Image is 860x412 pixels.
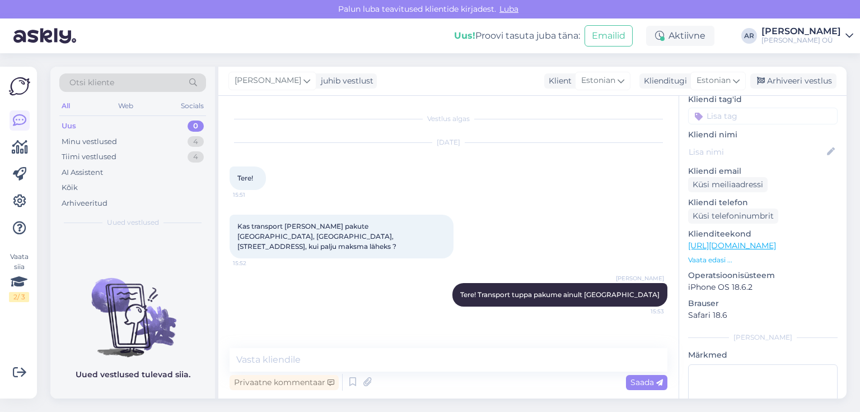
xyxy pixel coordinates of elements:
[688,129,838,141] p: Kliendi nimi
[688,255,838,265] p: Vaata edasi ...
[454,30,475,41] b: Uus!
[454,29,580,43] div: Proovi tasuta juba täna:
[76,369,190,381] p: Uued vestlused tulevad siia.
[9,292,29,302] div: 2 / 3
[188,151,204,163] div: 4
[688,228,838,240] p: Klienditeekond
[761,36,841,45] div: [PERSON_NAME] OÜ
[9,76,30,97] img: Askly Logo
[107,217,159,228] span: Uued vestlused
[761,27,853,45] a: [PERSON_NAME][PERSON_NAME] OÜ
[688,209,778,224] div: Küsi telefoninumbrit
[179,99,206,113] div: Socials
[688,240,776,251] a: [URL][DOMAIN_NAME]
[62,198,107,209] div: Arhiveeritud
[496,4,522,14] span: Luba
[230,137,667,147] div: [DATE]
[697,75,731,87] span: Estonian
[688,197,838,209] p: Kliendi telefon
[688,270,838,281] p: Operatsioonisüsteem
[688,349,838,361] p: Märkmed
[581,75,615,87] span: Estonian
[237,174,253,182] span: Tere!
[316,75,373,87] div: juhib vestlust
[62,182,78,193] div: Kõik
[639,75,687,87] div: Klienditugi
[741,28,757,44] div: AR
[62,151,116,163] div: Tiimi vestlused
[688,177,768,192] div: Küsi meiliaadressi
[688,309,838,321] p: Safari 18.6
[622,307,664,316] span: 15:53
[116,99,135,113] div: Web
[688,332,838,342] div: [PERSON_NAME]
[69,77,114,89] span: Otsi kliente
[62,121,76,132] div: Uus
[630,377,663,387] span: Saada
[750,73,836,89] div: Arhiveeri vestlus
[646,26,714,46] div: Aktiivne
[188,121,204,132] div: 0
[688,108,838,124] input: Lisa tag
[62,167,103,178] div: AI Assistent
[188,136,204,147] div: 4
[761,27,841,36] div: [PERSON_NAME]
[688,94,838,105] p: Kliendi tag'id
[235,75,301,87] span: [PERSON_NAME]
[585,25,633,47] button: Emailid
[59,99,72,113] div: All
[230,114,667,124] div: Vestlus algas
[62,136,117,147] div: Minu vestlused
[688,281,838,293] p: iPhone OS 18.6.2
[230,375,339,390] div: Privaatne kommentaar
[9,252,29,302] div: Vaata siia
[233,191,275,199] span: 15:51
[544,75,572,87] div: Klient
[616,274,664,283] span: [PERSON_NAME]
[460,290,660,299] span: Tere! Transport tuppa pakume ainult [GEOGRAPHIC_DATA]
[233,259,275,267] span: 15:52
[688,165,838,177] p: Kliendi email
[688,298,838,309] p: Brauser
[50,258,215,359] img: No chats
[237,222,396,251] span: Kas transport [PERSON_NAME] pakute [GEOGRAPHIC_DATA], [GEOGRAPHIC_DATA], [STREET_ADDRESS], kui pa...
[689,146,825,158] input: Lisa nimi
